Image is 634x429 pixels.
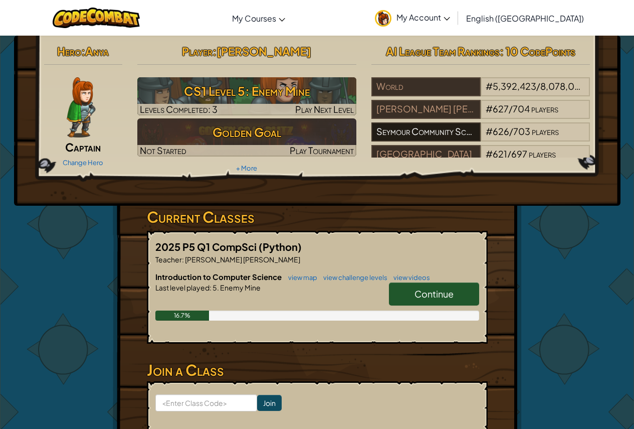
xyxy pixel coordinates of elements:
a: Change Hero [63,159,103,167]
a: Golden GoalNot StartedPlay Tournament [137,118,356,157]
img: avatar [375,10,391,27]
span: 626 [493,125,509,137]
span: / [536,80,540,92]
img: Golden Goal [137,118,356,157]
a: Seymour Community Schools#626/703players [371,132,590,144]
span: Enemy Mine [219,283,261,292]
span: # [486,80,493,92]
input: <Enter Class Code> [155,394,257,411]
span: [PERSON_NAME] [PERSON_NAME] [184,255,300,264]
a: [GEOGRAPHIC_DATA]#621/697players [371,155,590,166]
a: + More [236,164,257,172]
span: / [507,148,511,160]
div: 16.7% [155,311,209,321]
a: Play Next Level [137,77,356,115]
span: # [486,125,493,137]
a: My Account [370,2,455,34]
span: Play Tournament [290,145,354,156]
span: 5. [212,283,219,292]
span: Anya [85,44,109,58]
span: Player [182,44,213,58]
h3: Current Classes [147,206,488,228]
span: : [182,255,184,264]
span: / [509,125,513,137]
span: Hero [57,44,81,58]
div: [PERSON_NAME] [PERSON_NAME] [371,100,481,119]
span: : [209,283,212,292]
span: : 10 CodePoints [500,44,575,58]
span: 8,078,091 [540,80,583,92]
a: view challenge levels [318,273,387,281]
span: 704 [513,103,530,114]
span: / [509,103,513,114]
span: [PERSON_NAME] [217,44,311,58]
span: 621 [493,148,507,160]
span: (Python) [259,240,302,253]
a: [PERSON_NAME] [PERSON_NAME]#627/704players [371,109,590,121]
span: players [531,103,558,114]
span: players [585,80,612,92]
input: Join [257,395,282,411]
span: Levels Completed: 3 [140,103,218,115]
a: My Courses [227,5,290,32]
h3: CS1 Level 5: Enemy Mine [137,80,356,102]
a: view videos [388,273,430,281]
span: players [532,125,559,137]
span: 697 [511,148,527,160]
span: Captain [65,140,101,154]
span: : [81,44,85,58]
span: Introduction to Computer Science [155,272,283,281]
h3: Golden Goal [137,121,356,144]
span: Teacher [155,255,182,264]
h3: Join a Class [147,359,488,381]
span: 703 [513,125,530,137]
span: My Courses [232,13,276,24]
div: Seymour Community Schools [371,122,481,141]
span: players [529,148,556,160]
img: CodeCombat logo [53,8,140,28]
a: view map [283,273,317,281]
span: 627 [493,103,509,114]
span: Not Started [140,145,186,156]
span: English ([GEOGRAPHIC_DATA]) [466,13,584,24]
span: Play Next Level [295,103,354,115]
span: Last level played [155,283,209,292]
img: captain-pose.png [67,77,95,137]
span: My Account [396,12,450,23]
a: English ([GEOGRAPHIC_DATA]) [461,5,589,32]
span: : [213,44,217,58]
div: [GEOGRAPHIC_DATA] [371,145,481,164]
img: CS1 Level 5: Enemy Mine [137,77,356,115]
div: World [371,77,481,96]
span: # [486,148,493,160]
a: World#5,392,423/8,078,091players [371,87,590,98]
span: 5,392,423 [493,80,536,92]
span: 2025 P5 Q1 CompSci [155,240,259,253]
span: # [486,103,493,114]
span: Continue [414,288,454,300]
span: AI League Team Rankings [386,44,500,58]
